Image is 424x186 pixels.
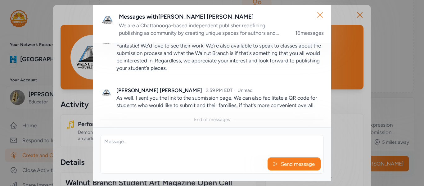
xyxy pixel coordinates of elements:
span: 2:59 PM EDT [206,88,232,93]
button: Send message [268,157,321,170]
p: As well, I sent you the link to the submission page. We can also facilitate a QR code for student... [116,94,324,109]
div: End of messages [194,116,230,123]
div: Messages with [PERSON_NAME] [PERSON_NAME] [119,12,324,21]
img: Avatar [100,12,115,27]
div: 16 messages [295,29,324,37]
div: [PERSON_NAME] [PERSON_NAME] [116,87,202,94]
span: Unread [237,88,253,93]
div: We are a Chattanooga-based independent publisher redefining publishing as community by creating u... [119,22,288,37]
span: Send message [280,160,315,168]
p: Fantastic! We'd love to see their work. We're also available to speak to classes about the submis... [116,42,324,72]
img: Avatar [100,87,113,99]
span: · [234,88,236,93]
